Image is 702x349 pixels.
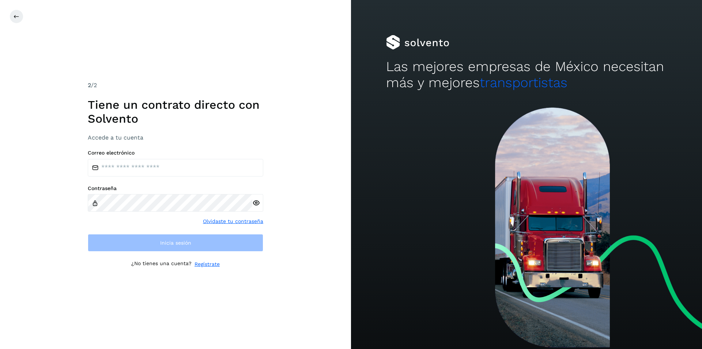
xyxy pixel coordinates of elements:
h2: Las mejores empresas de México necesitan más y mejores [386,59,667,91]
div: /2 [88,81,263,90]
p: ¿No tienes una cuenta? [131,260,192,268]
a: Regístrate [195,260,220,268]
label: Contraseña [88,185,263,192]
span: 2 [88,82,91,89]
h3: Accede a tu cuenta [88,134,263,141]
span: Inicia sesión [160,240,191,245]
button: Inicia sesión [88,234,263,252]
h1: Tiene un contrato directo con Solvento [88,98,263,126]
span: transportistas [480,75,567,90]
label: Correo electrónico [88,150,263,156]
a: Olvidaste tu contraseña [203,218,263,225]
